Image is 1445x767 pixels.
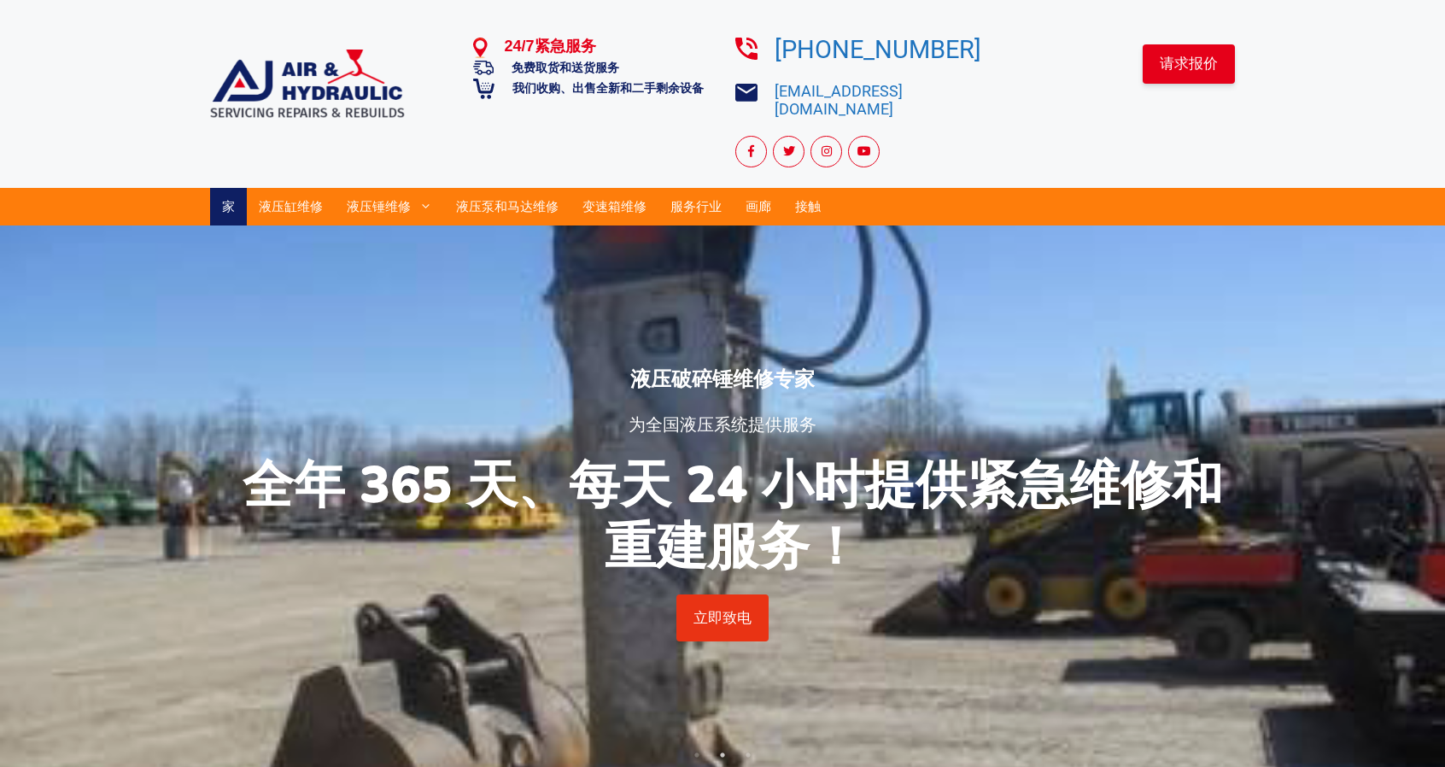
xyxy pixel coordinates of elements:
[512,81,704,95] font: 我们收购、出售全新和二手剩余设备
[444,188,570,225] a: 液压泵和马达维修
[1143,44,1235,84] a: 请求报价
[347,199,411,214] font: 液压锤维修
[456,199,559,214] font: 液压泵和马达维修
[795,199,821,214] font: 接触
[582,199,646,214] font: 变速箱维修
[210,188,247,225] a: 家
[630,367,815,391] font: 液压破碎锤维修专家
[693,609,752,626] font: 立即致电
[783,188,833,225] a: 接触
[243,450,1223,582] font: 全年 365 天、每天 24 小时提供紧急维修和重建服务！
[775,82,903,119] a: [EMAIL_ADDRESS][DOMAIN_NAME]
[335,188,444,225] a: 液压锤维修
[746,199,771,214] font: 画廊
[505,38,596,55] font: 24/7紧急服务
[740,747,757,764] button: 3 之 3
[512,61,619,74] font: 免费取货和送货服务
[1160,55,1218,72] font: 请求报价
[688,747,705,764] button: 1/3
[259,199,323,214] font: 液压缸维修
[714,747,731,764] button: 2 之 3
[570,188,658,225] a: 变速箱维修
[670,199,722,214] font: 服务行业
[247,188,335,225] a: 液压缸维修
[734,188,783,225] a: 画廊
[658,188,734,225] a: 服务行业
[629,414,816,435] font: 为全国液压系统提供服务
[222,199,235,214] font: 家
[775,35,981,64] a: [PHONE_NUMBER]
[676,594,769,642] a: 立即致电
